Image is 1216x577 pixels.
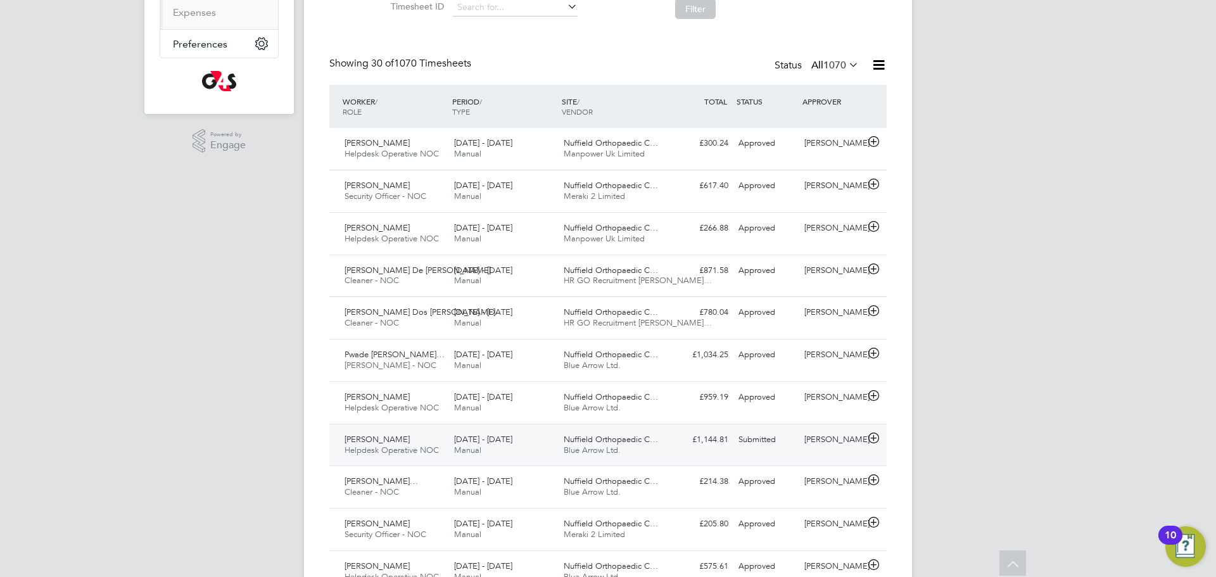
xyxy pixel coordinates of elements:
[668,133,733,154] div: £300.24
[375,96,377,106] span: /
[577,96,579,106] span: /
[733,514,799,535] div: Approved
[564,148,645,159] span: Manpower Uk Limited
[799,218,865,239] div: [PERSON_NAME]
[345,434,410,445] span: [PERSON_NAME]
[823,59,846,72] span: 1070
[564,317,712,328] span: HR GO Recruitment [PERSON_NAME]…
[733,90,799,113] div: STATUS
[345,529,426,540] span: Security Officer - NOC
[345,486,399,497] span: Cleaner - NOC
[799,345,865,365] div: [PERSON_NAME]
[345,317,399,328] span: Cleaner - NOC
[329,57,474,70] div: Showing
[799,133,865,154] div: [PERSON_NAME]
[564,360,621,371] span: Blue Arrow Ltd.
[454,391,512,402] span: [DATE] - [DATE]
[160,30,278,58] button: Preferences
[733,471,799,492] div: Approved
[210,129,246,140] span: Powered by
[454,307,512,317] span: [DATE] - [DATE]
[371,57,471,70] span: 1070 Timesheets
[668,345,733,365] div: £1,034.25
[668,556,733,577] div: £575.61
[1165,526,1206,567] button: Open Resource Center, 10 new notifications
[668,218,733,239] div: £266.88
[668,387,733,408] div: £959.19
[799,302,865,323] div: [PERSON_NAME]
[454,529,481,540] span: Manual
[733,387,799,408] div: Approved
[564,402,621,413] span: Blue Arrow Ltd.
[668,175,733,196] div: £617.40
[1165,535,1176,552] div: 10
[564,265,658,276] span: Nuffield Orthopaedic C…
[454,402,481,413] span: Manual
[160,71,279,91] a: Go to home page
[345,233,439,244] span: Helpdesk Operative NOC
[345,191,426,201] span: Security Officer - NOC
[564,180,658,191] span: Nuffield Orthopaedic C…
[799,387,865,408] div: [PERSON_NAME]
[668,471,733,492] div: £214.38
[343,106,362,117] span: ROLE
[454,265,512,276] span: [DATE] - [DATE]
[449,90,559,123] div: PERIOD
[799,260,865,281] div: [PERSON_NAME]
[799,429,865,450] div: [PERSON_NAME]
[345,148,439,159] span: Helpdesk Operative NOC
[193,129,246,153] a: Powered byEngage
[733,175,799,196] div: Approved
[733,302,799,323] div: Approved
[733,556,799,577] div: Approved
[733,260,799,281] div: Approved
[454,486,481,497] span: Manual
[668,260,733,281] div: £871.58
[202,71,236,91] img: g4s-logo-retina.png
[564,137,658,148] span: Nuffield Orthopaedic C…
[173,6,216,18] a: Expenses
[564,349,658,360] span: Nuffield Orthopaedic C…
[454,180,512,191] span: [DATE] - [DATE]
[345,476,418,486] span: [PERSON_NAME]…
[345,349,445,360] span: Pwade [PERSON_NAME]…
[345,275,399,286] span: Cleaner - NOC
[345,518,410,529] span: [PERSON_NAME]
[704,96,727,106] span: TOTAL
[345,307,495,317] span: [PERSON_NAME] Dos [PERSON_NAME]
[345,180,410,191] span: [PERSON_NAME]
[564,434,658,445] span: Nuffield Orthopaedic C…
[345,402,439,413] span: Helpdesk Operative NOC
[345,391,410,402] span: [PERSON_NAME]
[564,191,625,201] span: Meraki 2 Limited
[775,57,861,75] div: Status
[454,275,481,286] span: Manual
[564,233,645,244] span: Manpower Uk Limited
[564,561,658,571] span: Nuffield Orthopaedic C…
[559,90,668,123] div: SITE
[668,429,733,450] div: £1,144.81
[564,222,658,233] span: Nuffield Orthopaedic C…
[454,317,481,328] span: Manual
[668,302,733,323] div: £780.04
[733,133,799,154] div: Approved
[564,476,658,486] span: Nuffield Orthopaedic C…
[668,514,733,535] div: £205.80
[454,476,512,486] span: [DATE] - [DATE]
[371,57,394,70] span: 30 of
[811,59,859,72] label: All
[564,529,625,540] span: Meraki 2 Limited
[345,222,410,233] span: [PERSON_NAME]
[564,307,658,317] span: Nuffield Orthopaedic C…
[454,360,481,371] span: Manual
[799,556,865,577] div: [PERSON_NAME]
[345,137,410,148] span: [PERSON_NAME]
[733,218,799,239] div: Approved
[345,561,410,571] span: [PERSON_NAME]
[454,233,481,244] span: Manual
[454,137,512,148] span: [DATE] - [DATE]
[562,106,593,117] span: VENDOR
[564,391,658,402] span: Nuffield Orthopaedic C…
[799,471,865,492] div: [PERSON_NAME]
[345,360,436,371] span: [PERSON_NAME] - NOC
